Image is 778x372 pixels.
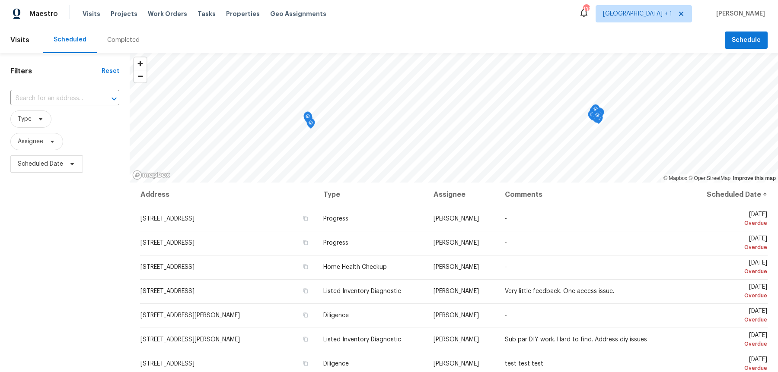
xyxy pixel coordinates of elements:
span: Properties [226,9,260,18]
canvas: Map [130,53,778,183]
span: [PERSON_NAME] [434,216,479,222]
span: - [505,312,507,318]
span: Scheduled Date [18,160,63,168]
span: test test test [505,361,543,367]
span: - [505,216,507,222]
div: Overdue [693,315,767,324]
span: Tasks [198,11,216,17]
span: [DATE] [693,211,767,227]
span: [DATE] [693,332,767,348]
button: Zoom out [134,70,147,82]
span: Visits [83,9,100,18]
a: Mapbox homepage [132,170,170,180]
div: Overdue [693,243,767,252]
button: Copy Address [302,263,309,271]
div: Map marker [595,109,603,122]
div: Map marker [596,108,604,121]
span: [STREET_ADDRESS][PERSON_NAME] [140,337,240,343]
th: Assignee [427,183,498,207]
span: Sub par DIY work. Hard to find. Address diy issues [505,337,647,343]
span: Listed Inventory Diagnostic [323,337,401,343]
div: Overdue [693,267,767,276]
button: Copy Address [302,335,309,343]
div: Map marker [303,112,312,125]
span: [STREET_ADDRESS] [140,216,194,222]
span: Diligence [323,312,349,318]
span: [STREET_ADDRESS] [140,240,194,246]
button: Schedule [725,32,768,49]
span: [PERSON_NAME] [434,288,479,294]
div: 138 [583,5,589,14]
button: Copy Address [302,311,309,319]
button: Copy Address [302,239,309,246]
div: Overdue [693,291,767,300]
span: [PERSON_NAME] [434,361,479,367]
span: [DATE] [693,236,767,252]
span: Home Health Checkup [323,264,387,270]
span: [PERSON_NAME] [713,9,765,18]
span: - [505,240,507,246]
div: Map marker [591,104,600,118]
span: Work Orders [148,9,187,18]
div: Map marker [590,107,598,120]
div: Map marker [593,110,602,124]
span: Progress [323,240,348,246]
div: Map marker [588,110,596,123]
span: [DATE] [693,260,767,276]
input: Search for an address... [10,92,95,105]
span: [STREET_ADDRESS] [140,288,194,294]
span: Geo Assignments [270,9,326,18]
span: [PERSON_NAME] [434,312,479,318]
button: Zoom in [134,57,147,70]
span: Schedule [732,35,761,46]
span: [DATE] [693,308,767,324]
th: Address [140,183,316,207]
span: [PERSON_NAME] [434,240,479,246]
div: Completed [107,36,140,44]
span: Progress [323,216,348,222]
th: Comments [498,183,686,207]
button: Copy Address [302,214,309,222]
span: Maestro [29,9,58,18]
span: Assignee [18,137,43,146]
div: Overdue [693,340,767,348]
div: Scheduled [54,35,86,44]
a: Mapbox [663,175,687,181]
span: [PERSON_NAME] [434,337,479,343]
div: Map marker [591,112,600,126]
span: Diligence [323,361,349,367]
div: Reset [102,67,119,76]
span: Listed Inventory Diagnostic [323,288,401,294]
span: [STREET_ADDRESS] [140,361,194,367]
th: Scheduled Date ↑ [686,183,768,207]
span: Visits [10,31,29,50]
span: [GEOGRAPHIC_DATA] + 1 [603,9,672,18]
span: Projects [111,9,137,18]
a: Improve this map [733,175,776,181]
th: Type [316,183,427,207]
span: Very little feedback. One access issue. [505,288,614,294]
span: [DATE] [693,284,767,300]
h1: Filters [10,67,102,76]
span: [STREET_ADDRESS][PERSON_NAME] [140,312,240,318]
button: Open [108,93,120,105]
button: Copy Address [302,359,309,367]
button: Copy Address [302,287,309,295]
span: [PERSON_NAME] [434,264,479,270]
a: OpenStreetMap [689,175,730,181]
span: [STREET_ADDRESS] [140,264,194,270]
span: Type [18,115,32,123]
div: Overdue [693,219,767,227]
span: - [505,264,507,270]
